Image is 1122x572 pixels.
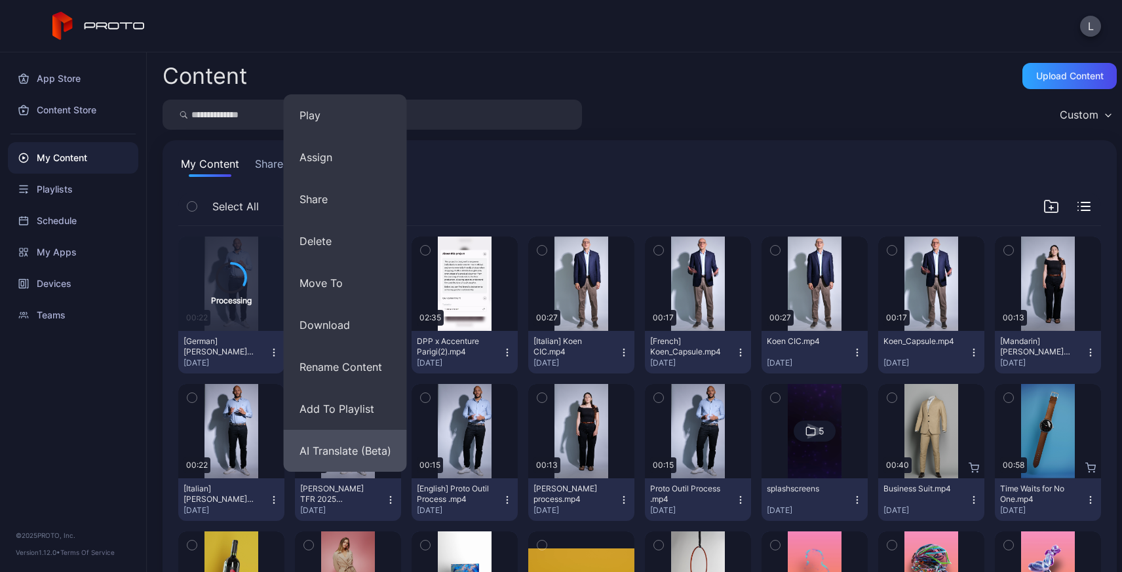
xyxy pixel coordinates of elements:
a: Playlists [8,174,138,205]
div: Custom [1060,108,1098,121]
button: My Content [178,156,242,177]
button: [Mandarin] [PERSON_NAME] process.mp4[DATE] [995,331,1101,373]
button: AI Translate (Beta) [284,430,407,472]
div: [English] Proto Outil Process .mp4 [417,484,489,505]
button: [PERSON_NAME] TFR 2025 PROTO(1).mp4[DATE] [295,478,401,521]
button: Time Waits for No One.mp4[DATE] [995,478,1101,521]
button: Rename Content [284,346,407,388]
div: Upload Content [1036,71,1104,81]
button: Move To [284,262,407,304]
div: © 2025 PROTO, Inc. [16,530,130,541]
button: Koen CIC.mp4[DATE] [762,331,868,373]
div: [French] Koen_Capsule.mp4 [650,336,722,357]
button: Download [284,304,407,346]
a: Teams [8,299,138,331]
div: DPP x Accenture Parigi(2).mp4 [417,336,489,357]
div: Koen CIC.mp4 [767,336,839,347]
div: Céline ReInvention process.mp4 [533,484,606,505]
button: [PERSON_NAME] process.mp4[DATE] [528,478,634,521]
button: [German] [PERSON_NAME] TFR 2025 PROTO(1).mp4[DATE] [178,331,284,373]
button: Share [284,178,407,220]
div: [Mandarin] Céline ReInvention process.mp4 [1000,336,1072,357]
div: [DATE] [417,505,502,516]
button: [Italian] Koen CIC.mp4[DATE] [528,331,634,373]
button: Upload Content [1022,63,1117,89]
div: [DATE] [1000,505,1085,516]
div: [DATE] [184,358,269,368]
a: Schedule [8,205,138,237]
div: [DATE] [417,358,502,368]
button: DPP x Accenture Parigi(2).mp4[DATE] [412,331,518,373]
a: My Content [8,142,138,174]
div: Lino TFR 2025 PROTO(1).mp4 [300,484,372,505]
div: splashscreens [767,484,839,494]
a: App Store [8,63,138,94]
button: Shared With Me [252,156,336,177]
div: [DATE] [883,505,969,516]
a: Content Store [8,94,138,126]
div: [DATE] [650,358,735,368]
div: Time Waits for No One.mp4 [1000,484,1072,505]
div: [DATE] [533,505,619,516]
button: Add To Playlist [284,388,407,430]
button: Assign [284,136,407,178]
button: [Italian] [PERSON_NAME] TFR 2025 PROTO(1).mp4[DATE] [178,478,284,521]
button: Proto Outil Process .mp4[DATE] [645,478,751,521]
div: [DATE] [650,505,735,516]
button: splashscreens[DATE] [762,478,868,521]
div: [DATE] [184,505,269,516]
div: Proto Outil Process .mp4 [650,484,722,505]
div: Business Suit.mp4 [883,484,956,494]
a: Terms Of Service [60,548,115,556]
div: Content [163,65,247,87]
a: Devices [8,268,138,299]
div: [DATE] [767,358,852,368]
div: [DATE] [300,505,385,516]
span: Version 1.12.0 • [16,548,60,556]
span: Select All [212,199,259,214]
div: [DATE] [767,505,852,516]
div: [Italian] Koen CIC.mp4 [533,336,606,357]
button: Koen_Capsule.mp4[DATE] [878,331,984,373]
div: [German] Lino TFR 2025 PROTO(1).mp4 [184,336,256,357]
div: [Italian] Lino TFR 2025 PROTO(1).mp4 [184,484,256,505]
div: [DATE] [1000,358,1085,368]
div: [DATE] [883,358,969,368]
div: [DATE] [533,358,619,368]
a: My Apps [8,237,138,268]
button: [English] Proto Outil Process .mp4[DATE] [412,478,518,521]
button: Business Suit.mp4[DATE] [878,478,984,521]
button: Delete [284,220,407,262]
button: Custom [1053,100,1117,130]
div: 5 [819,425,824,437]
div: Koen_Capsule.mp4 [883,336,956,347]
button: Play [284,94,407,136]
button: L [1080,16,1101,37]
button: [French] Koen_Capsule.mp4[DATE] [645,331,751,373]
div: Processing [211,294,252,306]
